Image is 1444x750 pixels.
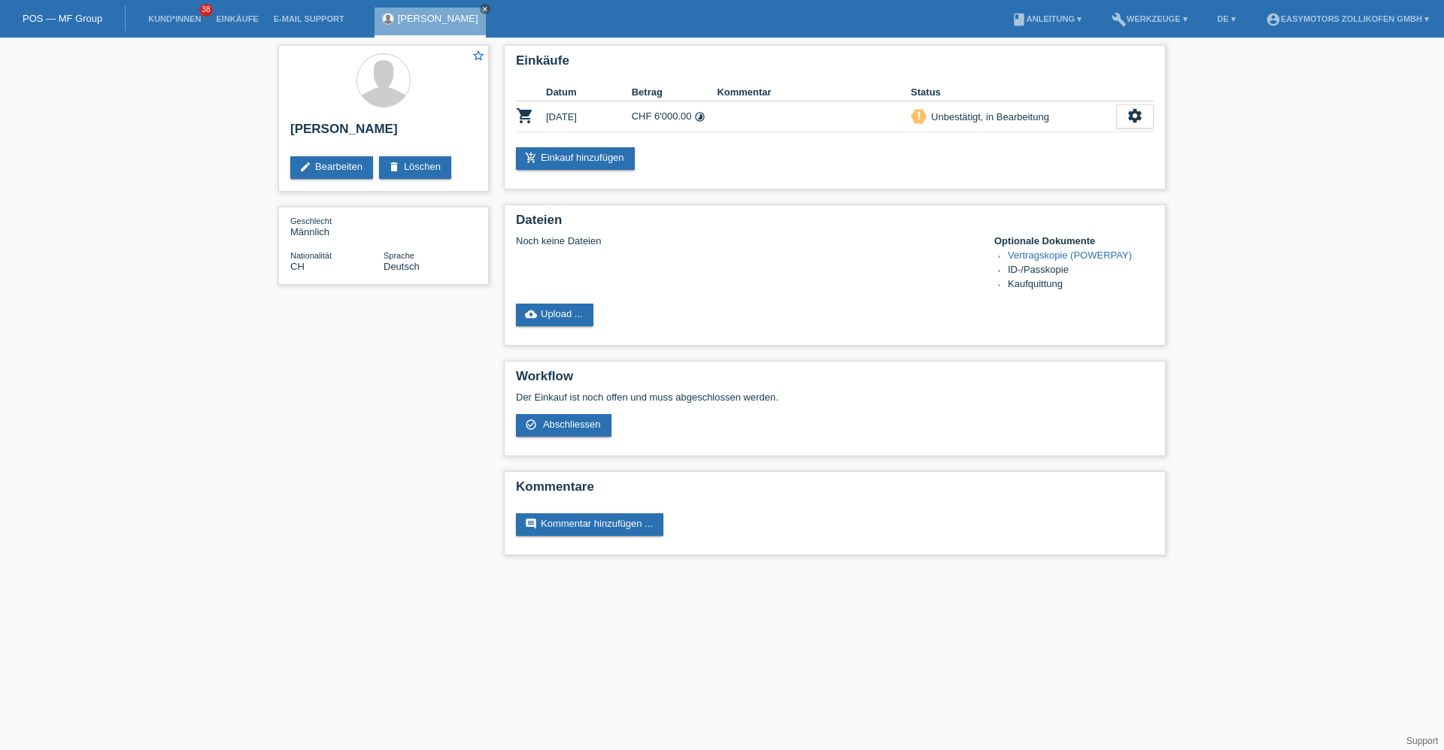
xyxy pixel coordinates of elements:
[290,251,332,260] span: Nationalität
[1008,249,1132,261] a: Vertragskopie (POWERPAY)
[299,161,311,173] i: edit
[1258,14,1436,23] a: account_circleEasymotors Zollikofen GmbH ▾
[546,101,632,132] td: [DATE]
[290,122,477,144] h2: [PERSON_NAME]
[516,107,534,125] i: POSP00027346
[266,14,352,23] a: E-Mail Support
[516,479,1154,502] h2: Kommentare
[516,369,1154,392] h2: Workflow
[525,419,537,431] i: check_circle_outline
[516,414,611,437] a: check_circle_outline Abschliessen
[1112,12,1127,27] i: build
[472,49,485,65] a: star_border
[398,13,478,24] a: [PERSON_NAME]
[914,110,924,121] i: priority_high
[379,156,451,179] a: deleteLöschen
[525,308,537,320] i: cloud_upload
[516,513,663,536] a: commentKommentar hinzufügen ...
[481,5,489,13] i: close
[1266,12,1281,27] i: account_circle
[516,53,1154,76] h2: Einkäufe
[994,235,1154,246] h4: Optionale Dokumente
[717,83,911,101] th: Kommentar
[290,215,384,237] div: Männlich
[543,419,601,430] span: Abschliessen
[384,261,420,272] span: Deutsch
[388,161,400,173] i: delete
[1012,12,1027,27] i: book
[927,109,1049,125] div: Unbestätigt, in Bearbeitung
[525,518,537,530] i: comment
[1406,736,1438,746] a: Support
[290,216,332,225] span: Geschlecht
[516,147,635,170] a: add_shopping_cartEinkauf hinzufügen
[1008,264,1154,278] li: ID-/Passkopie
[1004,14,1089,23] a: bookAnleitung ▾
[384,251,414,260] span: Sprache
[23,13,102,24] a: POS — MF Group
[1008,278,1154,292] li: Kaufquittung
[516,392,1154,403] p: Der Einkauf ist noch offen und muss abgeschlossen werden.
[1127,107,1143,124] i: settings
[1104,14,1195,23] a: buildWerkzeuge ▾
[472,49,485,62] i: star_border
[516,213,1154,235] h2: Dateien
[290,156,373,179] a: editBearbeiten
[516,235,975,246] div: Noch keine Dateien
[911,83,1116,101] th: Status
[525,152,537,164] i: add_shopping_cart
[290,261,305,272] span: Schweiz
[208,14,265,23] a: Einkäufe
[516,304,593,326] a: cloud_uploadUpload ...
[480,4,490,14] a: close
[141,14,208,23] a: Kund*innen
[1210,14,1243,23] a: DE ▾
[694,111,705,122] i: Fixe Raten (48 Raten)
[632,101,717,132] td: CHF 6'000.00
[632,83,717,101] th: Betrag
[546,83,632,101] th: Datum
[199,4,213,17] span: 38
